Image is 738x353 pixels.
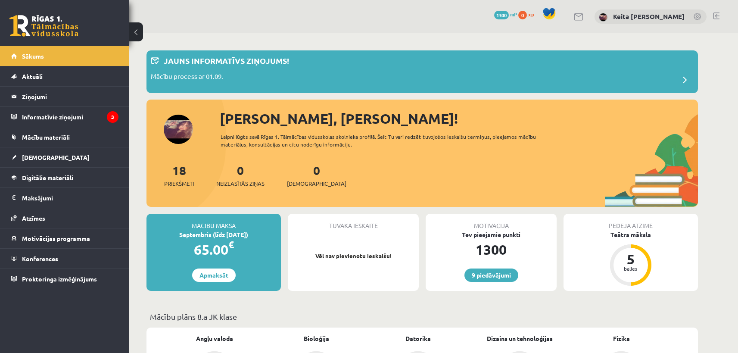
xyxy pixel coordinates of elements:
span: Digitālie materiāli [22,174,73,181]
a: Sākums [11,46,118,66]
p: Mācību plāns 8.a JK klase [150,311,694,322]
a: Angļu valoda [196,334,233,343]
a: Digitālie materiāli [11,168,118,187]
span: Mācību materiāli [22,133,70,141]
span: Proktoringa izmēģinājums [22,275,97,283]
div: balles [618,266,644,271]
span: Aktuāli [22,72,43,80]
span: Priekšmeti [164,179,194,188]
a: Informatīvie ziņojumi3 [11,107,118,127]
div: 5 [618,252,644,266]
div: Tev pieejamie punkti [426,230,557,239]
a: Jauns informatīvs ziņojums! Mācību process ar 01.09. [151,55,694,89]
a: Fizika [613,334,630,343]
p: Jauns informatīvs ziņojums! [164,55,289,66]
span: Sākums [22,52,44,60]
a: Dizains un tehnoloģijas [487,334,553,343]
div: Pēdējā atzīme [564,214,698,230]
span: mP [510,11,517,18]
div: Teātra māksla [564,230,698,239]
p: Mācību process ar 01.09. [151,72,223,84]
div: Laipni lūgts savā Rīgas 1. Tālmācības vidusskolas skolnieka profilā. Šeit Tu vari redzēt tuvojošo... [221,133,551,148]
p: Vēl nav pievienotu ieskaišu! [292,252,414,260]
legend: Ziņojumi [22,87,118,106]
img: Keita Nikola Bērziņa [599,13,607,22]
legend: Informatīvie ziņojumi [22,107,118,127]
div: Septembris (līdz [DATE]) [146,230,281,239]
span: Neizlasītās ziņas [216,179,265,188]
span: Konferences [22,255,58,262]
a: 18Priekšmeti [164,162,194,188]
a: Atzīmes [11,208,118,228]
a: Keita [PERSON_NAME] [613,12,685,21]
i: 3 [107,111,118,123]
a: Apmaksāt [192,269,236,282]
a: Datorika [405,334,431,343]
div: Motivācija [426,214,557,230]
span: € [228,238,234,251]
a: [DEMOGRAPHIC_DATA] [11,147,118,167]
div: Mācību maksa [146,214,281,230]
span: 0 [518,11,527,19]
span: 1300 [494,11,509,19]
a: 9 piedāvājumi [464,269,518,282]
a: 0[DEMOGRAPHIC_DATA] [287,162,346,188]
a: Konferences [11,249,118,269]
a: Rīgas 1. Tālmācības vidusskola [9,15,78,37]
div: Tuvākā ieskaite [288,214,419,230]
span: Atzīmes [22,214,45,222]
div: 65.00 [146,239,281,260]
span: Motivācijas programma [22,234,90,242]
a: 0 xp [518,11,538,18]
span: [DEMOGRAPHIC_DATA] [22,153,90,161]
span: xp [528,11,534,18]
a: Mācību materiāli [11,127,118,147]
div: [PERSON_NAME], [PERSON_NAME]! [220,108,698,129]
a: Aktuāli [11,66,118,86]
a: Teātra māksla 5 balles [564,230,698,287]
a: 1300 mP [494,11,517,18]
span: [DEMOGRAPHIC_DATA] [287,179,346,188]
a: 0Neizlasītās ziņas [216,162,265,188]
legend: Maksājumi [22,188,118,208]
a: Proktoringa izmēģinājums [11,269,118,289]
a: Ziņojumi [11,87,118,106]
a: Maksājumi [11,188,118,208]
a: Motivācijas programma [11,228,118,248]
a: Bioloģija [304,334,329,343]
div: 1300 [426,239,557,260]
